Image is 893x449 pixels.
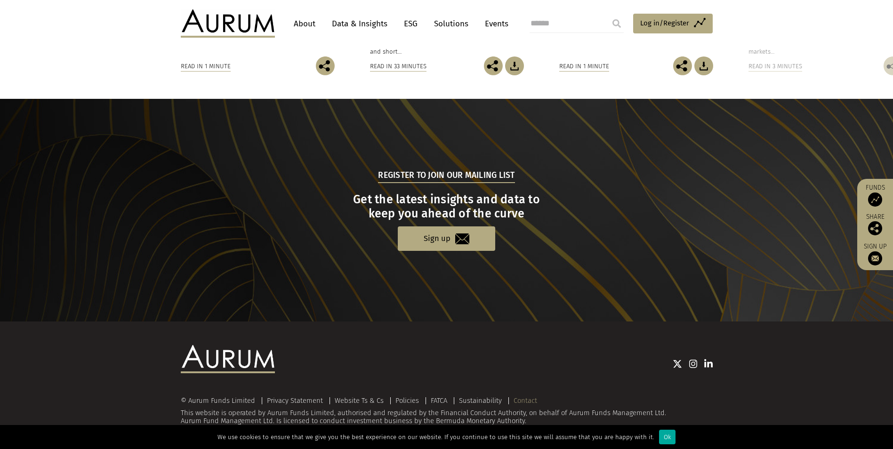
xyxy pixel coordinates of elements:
[640,17,689,29] span: Log in/Register
[429,15,473,32] a: Solutions
[694,56,713,75] img: Download Article
[607,14,626,33] input: Submit
[484,56,503,75] img: Share this post
[395,396,419,405] a: Policies
[862,214,888,235] div: Share
[748,61,802,72] div: Read in 3 minutes
[559,61,609,72] div: Read in 1 minute
[673,359,682,369] img: Twitter icon
[431,396,447,405] a: FATCA
[862,242,888,265] a: Sign up
[182,192,711,221] h3: Get the latest insights and data to keep you ahead of the curve
[868,192,882,207] img: Access Funds
[514,396,537,405] a: Contact
[181,345,275,373] img: Aurum Logo
[704,359,713,369] img: Linkedin icon
[181,9,275,38] img: Aurum
[316,56,335,75] img: Share this post
[399,15,422,32] a: ESG
[480,15,508,32] a: Events
[335,396,384,405] a: Website Ts & Cs
[633,14,713,33] a: Log in/Register
[659,430,676,444] div: Ok
[689,359,698,369] img: Instagram icon
[673,56,692,75] img: Share this post
[289,15,320,32] a: About
[398,226,495,250] a: Sign up
[327,15,392,32] a: Data & Insights
[868,251,882,265] img: Sign up to our newsletter
[505,56,524,75] img: Download Article
[181,397,260,404] div: © Aurum Funds Limited
[181,397,713,425] div: This website is operated by Aurum Funds Limited, authorised and regulated by the Financial Conduc...
[378,169,515,183] h5: Register to join our mailing list
[868,221,882,235] img: Share this post
[370,61,426,72] div: Read in 33 minutes
[181,61,231,72] div: Read in 1 minute
[862,184,888,207] a: Funds
[267,396,323,405] a: Privacy Statement
[459,396,502,405] a: Sustainability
